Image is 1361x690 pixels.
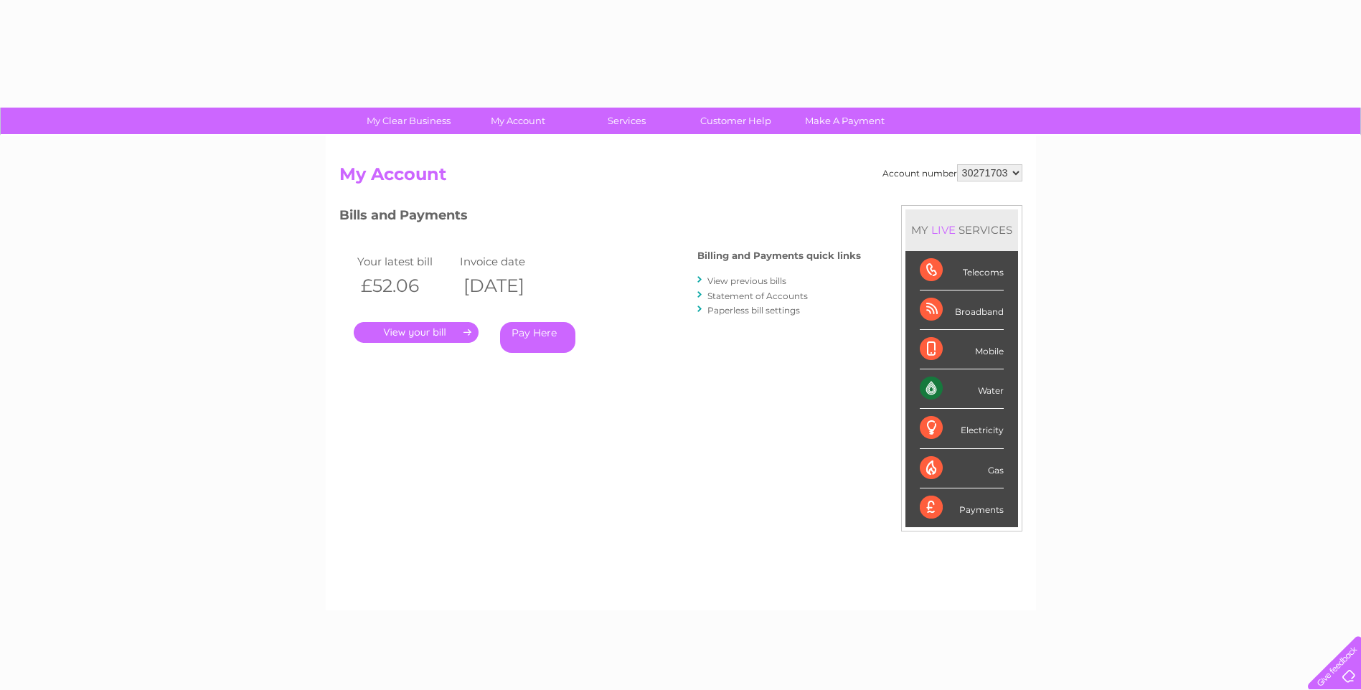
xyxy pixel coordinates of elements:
[458,108,577,134] a: My Account
[920,330,1004,369] div: Mobile
[354,322,479,343] a: .
[456,271,560,301] th: [DATE]
[568,108,686,134] a: Services
[354,252,457,271] td: Your latest bill
[920,449,1004,488] div: Gas
[707,290,808,301] a: Statement of Accounts
[349,108,468,134] a: My Clear Business
[920,409,1004,448] div: Electricity
[456,252,560,271] td: Invoice date
[786,108,904,134] a: Make A Payment
[707,275,786,286] a: View previous bills
[920,488,1004,527] div: Payments
[697,250,861,261] h4: Billing and Payments quick links
[905,209,1018,250] div: MY SERVICES
[920,290,1004,330] div: Broadband
[677,108,795,134] a: Customer Help
[920,369,1004,409] div: Water
[354,271,457,301] th: £52.06
[339,164,1022,192] h2: My Account
[339,205,861,230] h3: Bills and Payments
[500,322,575,353] a: Pay Here
[707,305,800,316] a: Paperless bill settings
[920,251,1004,290] div: Telecoms
[928,223,959,237] div: LIVE
[882,164,1022,181] div: Account number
